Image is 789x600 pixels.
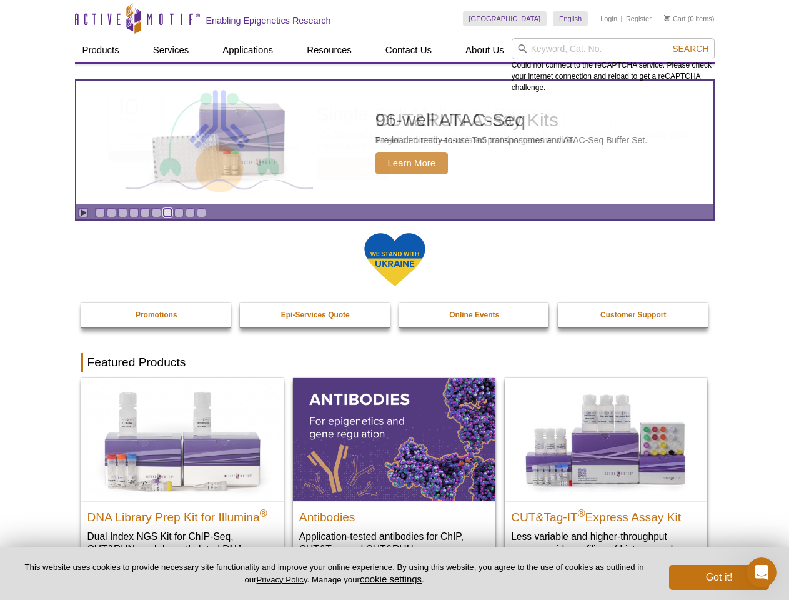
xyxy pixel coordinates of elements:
[558,303,709,327] a: Customer Support
[81,378,284,501] img: DNA Library Prep Kit for Illumina
[512,38,715,93] div: Could not connect to the reCAPTCHA service. Please check your internet connection and reload to g...
[360,574,422,584] button: cookie settings
[600,14,617,23] a: Login
[299,505,489,524] h2: Antibodies
[553,11,588,26] a: English
[505,378,707,501] img: CUT&Tag-IT® Express Assay Kit
[79,208,88,217] a: Toggle autoplay
[281,311,350,319] strong: Epi-Services Quote
[81,353,708,372] h2: Featured Products
[378,38,439,62] a: Contact Us
[107,208,116,217] a: Go to slide 2
[206,15,331,26] h2: Enabling Epigenetics Research
[293,378,495,567] a: All Antibodies Antibodies Application-tested antibodies for ChIP, CUT&Tag, and CUT&RUN.
[152,208,161,217] a: Go to slide 6
[215,38,280,62] a: Applications
[449,311,499,319] strong: Online Events
[626,14,652,23] a: Register
[668,43,712,54] button: Search
[505,378,707,567] a: CUT&Tag-IT® Express Assay Kit CUT&Tag-IT®Express Assay Kit Less variable and higher-throughput ge...
[146,38,197,62] a: Services
[75,38,127,62] a: Products
[669,565,769,590] button: Got it!
[463,11,547,26] a: [GEOGRAPHIC_DATA]
[136,311,177,319] strong: Promotions
[364,232,426,287] img: We Stand With Ukraine
[118,208,127,217] a: Go to slide 3
[511,530,701,556] p: Less variable and higher-throughput genome-wide profiling of histone marks​.
[256,575,307,584] a: Privacy Policy
[87,505,277,524] h2: DNA Library Prep Kit for Illumina
[458,38,512,62] a: About Us
[399,303,550,327] a: Online Events
[20,562,648,586] p: This website uses cookies to provide necessary site functionality and improve your online experie...
[81,303,232,327] a: Promotions
[96,208,105,217] a: Go to slide 1
[141,208,150,217] a: Go to slide 5
[174,208,184,217] a: Go to slide 8
[163,208,172,217] a: Go to slide 7
[664,11,715,26] li: (0 items)
[299,530,489,556] p: Application-tested antibodies for ChIP, CUT&Tag, and CUT&RUN.
[186,208,195,217] a: Go to slide 9
[81,378,284,580] a: DNA Library Prep Kit for Illumina DNA Library Prep Kit for Illumina® Dual Index NGS Kit for ChIP-...
[672,44,708,54] span: Search
[747,557,777,587] iframe: Intercom live chat
[240,303,391,327] a: Epi-Services Quote
[512,38,715,59] input: Keyword, Cat. No.
[197,208,206,217] a: Go to slide 10
[87,530,277,568] p: Dual Index NGS Kit for ChIP-Seq, CUT&RUN, and ds methylated DNA assays.
[293,378,495,501] img: All Antibodies
[578,507,585,518] sup: ®
[260,507,267,518] sup: ®
[299,38,359,62] a: Resources
[664,14,686,23] a: Cart
[129,208,139,217] a: Go to slide 4
[621,11,623,26] li: |
[600,311,666,319] strong: Customer Support
[511,505,701,524] h2: CUT&Tag-IT Express Assay Kit
[664,15,670,21] img: Your Cart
